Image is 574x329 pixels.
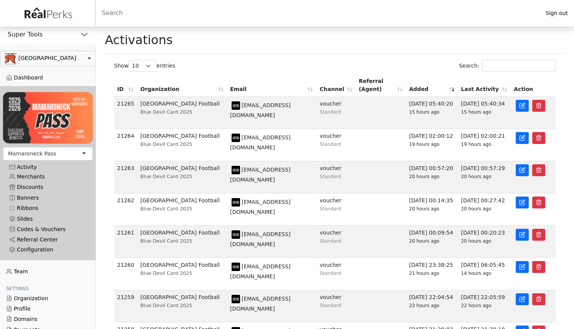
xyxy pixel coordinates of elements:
td: [GEOGRAPHIC_DATA] Football [137,193,227,226]
td: [GEOGRAPHIC_DATA] Football [137,290,227,322]
td: [DATE] 00:27:42 [458,193,511,226]
span: Blue Devil Card 2025 [140,109,192,115]
span: 20 hours ago [409,238,439,244]
img: UvwXJMpi3zTF1NL6z0MrguGCGojMqrs78ysOqfof.png [3,92,93,143]
td: [GEOGRAPHIC_DATA] Football [137,161,227,193]
span: 19 hours ago [409,142,439,147]
td: [EMAIL_ADDRESS][DOMAIN_NAME] [227,226,317,258]
td: [DATE] 22:04:54 [406,290,458,322]
span: Blue Devil Card 2025 [140,270,192,276]
td: [DATE] 00:09:54 [406,226,458,258]
td: [DATE] 22:05:59 [458,290,511,322]
a: Codes & Vouchers [3,224,93,235]
span: 14 hours ago [461,271,491,276]
small: Standard [320,303,341,308]
span: Blue Devil Card 2025 [140,141,192,147]
span: 19 hours ago [461,142,491,147]
td: voucher [317,161,356,193]
span: Settings [6,286,29,291]
td: [DATE] 00:57:29 [458,161,511,193]
span: 22 hours ago [409,303,439,308]
a: Discounts [3,182,93,192]
span: 15 hours ago [409,109,439,115]
a: Slides [3,213,93,224]
td: 21263 [114,161,138,193]
td: voucher [317,97,356,129]
a: Ribbons [3,203,93,213]
td: [EMAIL_ADDRESS][DOMAIN_NAME] [227,258,317,290]
td: [DATE] 00:14:35 [406,193,458,226]
td: [EMAIL_ADDRESS][DOMAIN_NAME] [227,193,317,226]
th: Referral (Agent): activate to sort column ascending [356,74,406,97]
td: voucher [317,290,356,322]
label: Search: [459,60,556,72]
td: [GEOGRAPHIC_DATA] Football [137,258,227,290]
label: Show entries [114,60,175,72]
span: model: iPhone device: ios id: 24FA4D69-4A97-4ADA-BF33-4D60868F9616 [230,231,242,237]
span: 20 hours ago [409,206,439,212]
img: 0SBPtshqTvrgEtdEgrWk70gKnUHZpYRm94MZ5hDb.png [5,53,16,64]
small: Standard [320,238,341,244]
span: 20 hours ago [461,238,491,244]
th: Last Activity: activate to sort column ascending [458,74,511,97]
td: voucher [317,258,356,290]
a: Sign out [539,8,574,18]
td: [GEOGRAPHIC_DATA] Football [137,97,227,129]
td: 21264 [114,129,138,161]
span: Blue Devil Card 2025 [140,206,192,212]
span: 21 hours ago [409,271,439,276]
img: real_perks_logo-01.svg [20,5,76,22]
div: Configuration [9,246,87,253]
th: Channel: activate to sort column ascending [317,74,356,97]
small: Standard [320,174,341,179]
td: [DATE] 02:00:12 [406,129,458,161]
span: 22 hours ago [461,303,491,308]
span: Blue Devil Card 2025 [140,174,192,179]
td: voucher [317,226,356,258]
td: [GEOGRAPHIC_DATA] Football [137,226,227,258]
input: Search: [482,60,556,72]
span: model: iPhone device: ios id: 44A0C5F5-F9E7-4F86-B27C-1EC93E7FC4DE [230,199,242,205]
span: model: iPhone device: ios id: 7176C211-1753-448E-A670-E19710CA41F1 [230,167,242,173]
select: Showentries [128,60,156,72]
a: Merchants [3,172,93,182]
a: Referral Center [3,235,93,245]
span: model: iPhone device: ios id: 6813A94F-3D6F-4139-853B-F4D00E9E89CD [230,296,242,302]
td: 21262 [114,193,138,226]
th: ID: activate to sort column ascending [114,74,138,97]
span: 20 hours ago [461,206,491,212]
th: Added: activate to sort column ascending [406,74,458,97]
td: [DATE] 00:20:23 [458,226,511,258]
td: [EMAIL_ADDRESS][DOMAIN_NAME] [227,161,317,193]
td: [DATE] 05:40:20 [406,97,458,129]
span: Blue Devil Card 2025 [140,303,192,308]
td: [DATE] 02:00:21 [458,129,511,161]
span: Blue Devil Card 2025 [140,238,192,244]
a: Banners [3,193,93,203]
td: [DATE] 05:40:34 [458,97,511,129]
td: 21260 [114,258,138,290]
div: Activity [9,164,87,170]
span: model: iPhone device: ios id: B9E42C2F-3B98-4B44-8E3A-1547C7CF07A3 [230,263,242,269]
td: [EMAIL_ADDRESS][DOMAIN_NAME] [227,290,317,322]
th: Action [511,74,556,97]
span: 20 hours ago [461,174,491,179]
td: 21265 [114,97,138,129]
td: 21261 [114,226,138,258]
th: Organization: activate to sort column ascending [137,74,227,97]
span: model: iPhone device: ios id: 2CB74028-9779-4513-A813-4BA3117F28DD [230,102,242,108]
h1: Activations [105,33,173,47]
div: Mamaroneck Pass [8,150,56,158]
td: [EMAIL_ADDRESS][DOMAIN_NAME] [227,97,317,129]
td: voucher [317,193,356,226]
td: 21259 [114,290,138,322]
td: [DATE] 00:57:20 [406,161,458,193]
td: [DATE] 23:38:25 [406,258,458,290]
td: [DATE] 06:05:45 [458,258,511,290]
small: Standard [320,206,341,212]
span: model: iPhone device: ios id: 9458EBAE-2825-4360-8AA0-7BBEB38A8B5D [230,134,242,141]
small: Standard [320,142,341,147]
th: Email: activate to sort column ascending [227,74,317,97]
td: [GEOGRAPHIC_DATA] Football [137,129,227,161]
span: 15 hours ago [461,109,491,115]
